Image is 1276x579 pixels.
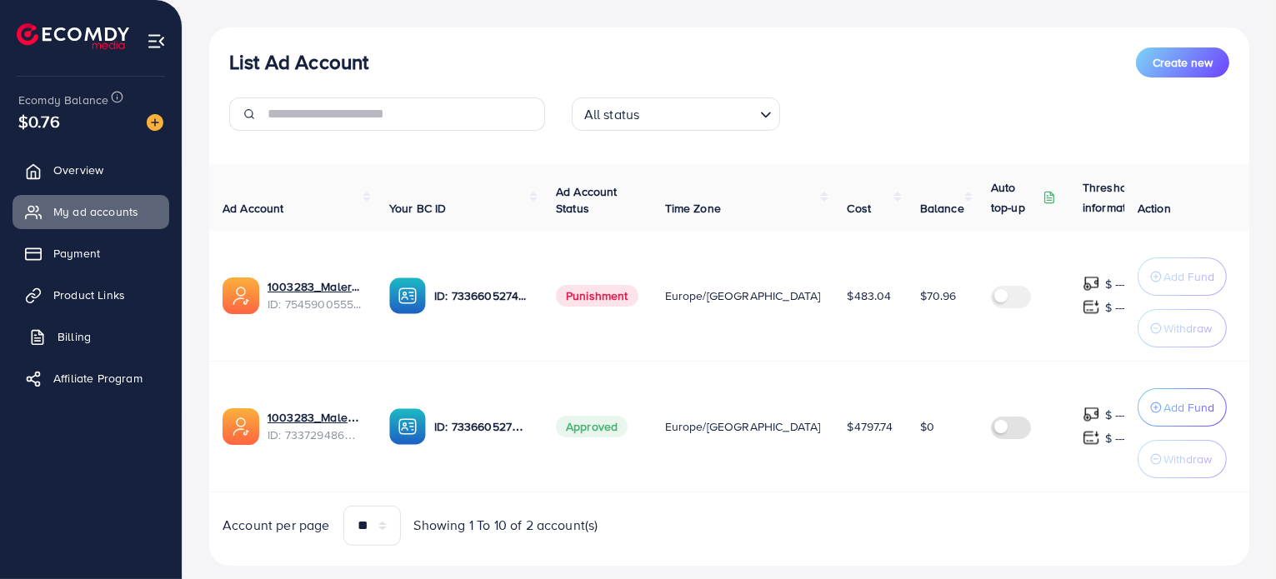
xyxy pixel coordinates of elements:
p: ID: 7336605274432061441 [434,417,529,437]
span: Punishment [556,285,638,307]
h3: List Ad Account [229,50,368,74]
span: My ad accounts [53,203,138,220]
span: $483.04 [847,287,891,304]
span: Showing 1 To 10 of 2 account(s) [414,516,598,535]
a: Billing [13,320,169,353]
p: $ --- [1105,274,1126,294]
p: $ --- [1105,297,1126,317]
span: Action [1138,200,1171,217]
span: $4797.74 [847,418,893,435]
p: Withdraw [1163,449,1212,469]
p: $ --- [1105,428,1126,448]
p: Add Fund [1163,397,1214,417]
span: $0.76 [18,109,60,133]
a: 1003283_Malerno 2_1756917040219 [268,278,363,295]
span: ID: 7545900555840094216 [268,296,363,312]
span: Overview [53,162,103,178]
p: Threshold information [1083,177,1164,217]
img: ic-ba-acc.ded83a64.svg [389,277,426,314]
button: Add Fund [1138,388,1227,427]
img: top-up amount [1083,298,1100,316]
span: Affiliate Program [53,370,143,387]
p: Auto top-up [991,177,1039,217]
img: image [147,114,163,131]
a: My ad accounts [13,195,169,228]
p: $ --- [1105,405,1126,425]
a: Overview [13,153,169,187]
div: Search for option [572,97,780,131]
span: Europe/[GEOGRAPHIC_DATA] [665,418,821,435]
span: Europe/[GEOGRAPHIC_DATA] [665,287,821,304]
span: Payment [53,245,100,262]
a: Affiliate Program [13,362,169,395]
span: Create new [1153,54,1213,71]
span: Approved [556,416,628,437]
span: Product Links [53,287,125,303]
span: $70.96 [920,287,957,304]
img: ic-ads-acc.e4c84228.svg [223,277,259,314]
span: Ad Account [223,200,284,217]
span: Billing [58,328,91,345]
input: Search for option [644,99,753,127]
span: Your BC ID [389,200,447,217]
span: $0 [920,418,934,435]
span: Time Zone [665,200,721,217]
span: ID: 7337294864905699329 [268,427,363,443]
span: Balance [920,200,964,217]
button: Create new [1136,47,1229,77]
p: ID: 7336605274432061441 [434,286,529,306]
div: <span class='underline'>1003283_Malerno_1708347095877</span></br>7337294864905699329 [268,409,363,443]
div: <span class='underline'>1003283_Malerno 2_1756917040219</span></br>7545900555840094216 [268,278,363,312]
span: Ecomdy Balance [18,92,108,108]
a: 1003283_Malerno_1708347095877 [268,409,363,426]
img: ic-ads-acc.e4c84228.svg [223,408,259,445]
img: menu [147,32,166,51]
img: top-up amount [1083,429,1100,447]
button: Withdraw [1138,309,1227,347]
span: Cost [847,200,871,217]
img: ic-ba-acc.ded83a64.svg [389,408,426,445]
img: top-up amount [1083,406,1100,423]
img: logo [17,23,129,49]
p: Withdraw [1163,318,1212,338]
a: Product Links [13,278,169,312]
button: Withdraw [1138,440,1227,478]
a: Payment [13,237,169,270]
span: Account per page [223,516,330,535]
p: Add Fund [1163,267,1214,287]
img: top-up amount [1083,275,1100,292]
span: Ad Account Status [556,183,618,217]
span: All status [581,102,643,127]
iframe: Chat [1205,504,1263,567]
button: Add Fund [1138,257,1227,296]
